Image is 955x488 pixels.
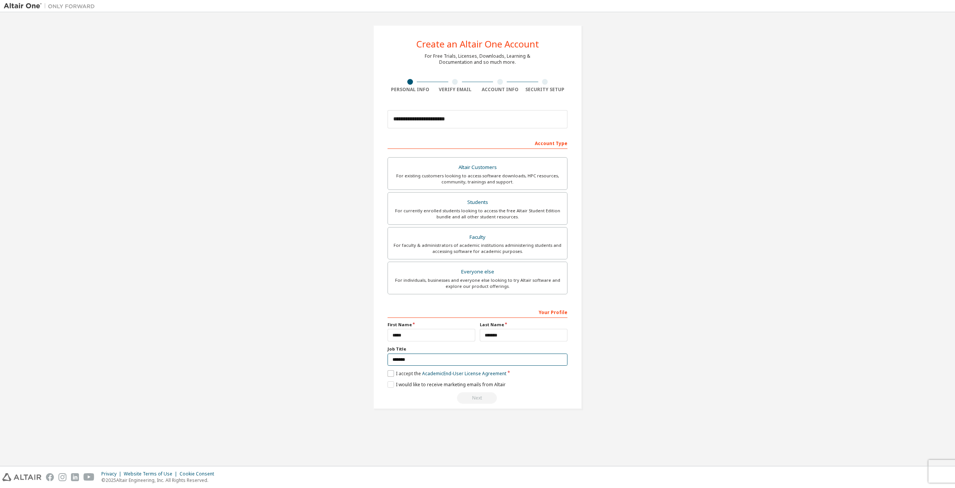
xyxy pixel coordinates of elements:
div: Create an Altair One Account [416,39,539,49]
div: Faculty [392,232,563,243]
div: For individuals, businesses and everyone else looking to try Altair software and explore our prod... [392,277,563,289]
div: Account Type [388,137,567,149]
img: facebook.svg [46,473,54,481]
div: Cookie Consent [180,471,219,477]
label: I would like to receive marketing emails from Altair [388,381,506,388]
div: Verify Email [433,87,478,93]
img: instagram.svg [58,473,66,481]
div: Your Profile [388,306,567,318]
div: Personal Info [388,87,433,93]
img: youtube.svg [84,473,95,481]
div: Altair Customers [392,162,563,173]
div: Account Info [477,87,523,93]
div: Website Terms of Use [124,471,180,477]
img: Altair One [4,2,99,10]
label: First Name [388,322,475,328]
a: Academic End-User License Agreement [422,370,506,377]
div: Students [392,197,563,208]
label: Last Name [480,322,567,328]
label: I accept the [388,370,506,377]
div: Security Setup [523,87,568,93]
label: Job Title [388,346,567,352]
div: Privacy [101,471,124,477]
p: © 2025 Altair Engineering, Inc. All Rights Reserved. [101,477,219,483]
div: For Free Trials, Licenses, Downloads, Learning & Documentation and so much more. [425,53,530,65]
div: For faculty & administrators of academic institutions administering students and accessing softwa... [392,242,563,254]
div: Read and acccept EULA to continue [388,392,567,404]
img: altair_logo.svg [2,473,41,481]
img: linkedin.svg [71,473,79,481]
div: For currently enrolled students looking to access the free Altair Student Edition bundle and all ... [392,208,563,220]
div: Everyone else [392,267,563,277]
div: For existing customers looking to access software downloads, HPC resources, community, trainings ... [392,173,563,185]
